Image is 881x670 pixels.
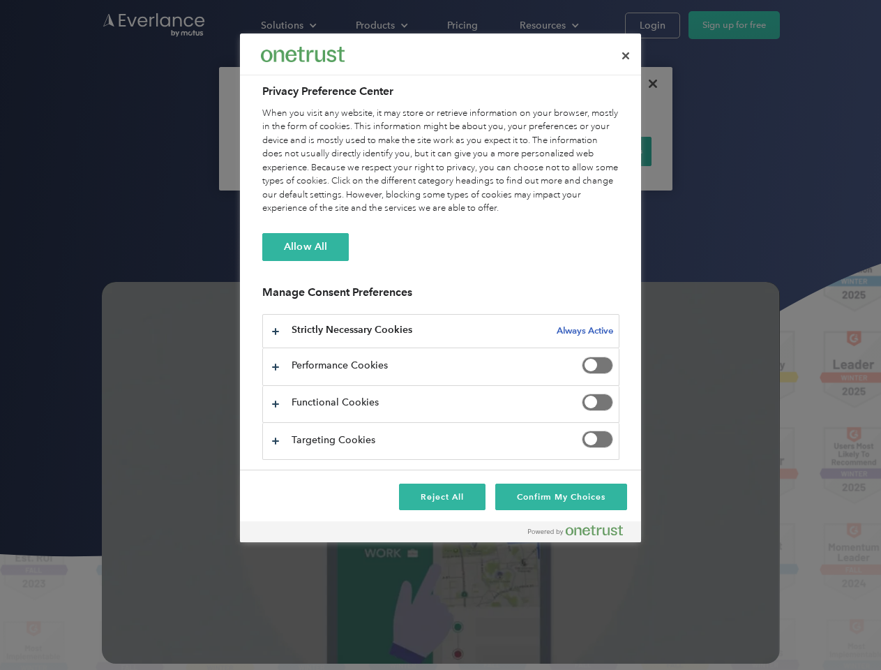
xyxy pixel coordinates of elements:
div: Everlance [261,40,345,68]
h3: Manage Consent Preferences [262,285,619,307]
div: Privacy Preference Center [240,33,641,542]
input: Submit [103,83,173,112]
div: When you visit any website, it may store or retrieve information on your browser, mostly in the f... [262,107,619,216]
div: Preference center [240,33,641,542]
button: Confirm My Choices [495,484,627,510]
img: Everlance [261,47,345,61]
button: Reject All [399,484,485,510]
a: Powered by OneTrust Opens in a new Tab [528,525,634,542]
button: Close [610,40,641,71]
img: Powered by OneTrust Opens in a new Tab [528,525,623,536]
button: Allow All [262,233,349,261]
h2: Privacy Preference Center [262,83,619,100]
